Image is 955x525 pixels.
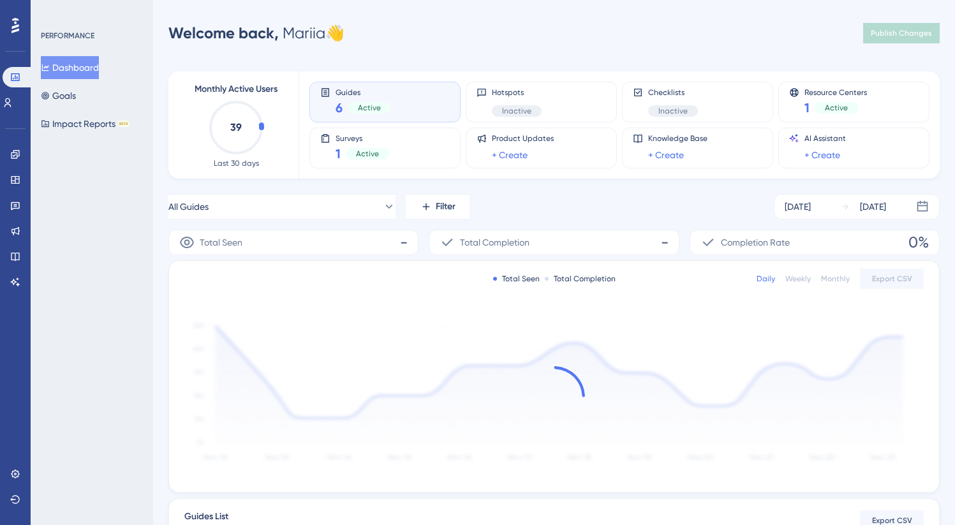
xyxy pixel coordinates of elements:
[168,23,344,43] div: Mariia 👋
[721,235,790,250] span: Completion Rate
[785,274,811,284] div: Weekly
[825,103,848,113] span: Active
[804,133,846,144] span: AI Assistant
[118,121,130,127] div: BETA
[492,133,554,144] span: Product Updates
[41,31,94,41] div: PERFORMANCE
[493,274,540,284] div: Total Seen
[214,158,259,168] span: Last 30 days
[502,106,531,116] span: Inactive
[785,199,811,214] div: [DATE]
[648,133,707,144] span: Knowledge Base
[492,147,528,163] a: + Create
[908,232,929,253] span: 0%
[460,235,529,250] span: Total Completion
[757,274,775,284] div: Daily
[195,82,278,97] span: Monthly Active Users
[336,133,389,142] span: Surveys
[658,106,688,116] span: Inactive
[230,121,242,133] text: 39
[545,274,616,284] div: Total Completion
[648,147,684,163] a: + Create
[804,99,810,117] span: 1
[168,199,209,214] span: All Guides
[863,23,940,43] button: Publish Changes
[168,194,396,219] button: All Guides
[436,199,455,214] span: Filter
[41,84,76,107] button: Goals
[200,235,242,250] span: Total Seen
[872,274,912,284] span: Export CSV
[358,103,381,113] span: Active
[860,269,924,289] button: Export CSV
[492,87,542,98] span: Hotspots
[41,56,99,79] button: Dashboard
[400,232,408,253] span: -
[860,199,886,214] div: [DATE]
[661,232,669,253] span: -
[804,147,840,163] a: + Create
[356,149,379,159] span: Active
[406,194,470,219] button: Filter
[41,112,130,135] button: Impact ReportsBETA
[168,24,279,42] span: Welcome back,
[648,87,698,98] span: Checklists
[336,145,341,163] span: 1
[336,87,391,96] span: Guides
[336,99,343,117] span: 6
[821,274,850,284] div: Monthly
[871,28,932,38] span: Publish Changes
[804,87,867,96] span: Resource Centers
